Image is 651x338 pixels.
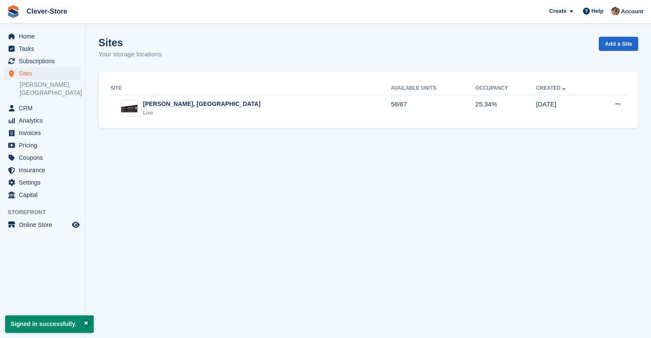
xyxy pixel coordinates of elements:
[20,81,81,97] a: [PERSON_NAME], [GEOGRAPHIC_DATA]
[19,30,70,42] span: Home
[19,176,70,188] span: Settings
[23,4,71,18] a: Clever-Store
[143,100,261,109] div: [PERSON_NAME], [GEOGRAPHIC_DATA]
[19,164,70,176] span: Insurance
[621,7,643,16] span: Account
[4,68,81,79] a: menu
[476,82,536,95] th: Occupancy
[4,55,81,67] a: menu
[7,5,20,18] img: stora-icon-8386f47178a22dfd0bd8f6a31ec36ba5ce8667c1dd55bd0f319d3a0aa187defe.svg
[19,139,70,151] span: Pricing
[4,115,81,126] a: menu
[4,127,81,139] a: menu
[536,95,595,121] td: [DATE]
[71,220,81,230] a: Preview store
[476,95,536,121] td: 25.34%
[4,102,81,114] a: menu
[4,43,81,55] a: menu
[4,176,81,188] a: menu
[4,139,81,151] a: menu
[4,189,81,201] a: menu
[98,50,162,59] p: Your storage locations
[19,219,70,231] span: Online Store
[19,115,70,126] span: Analytics
[19,55,70,67] span: Subscriptions
[391,95,475,121] td: 58/87
[19,68,70,79] span: Sites
[19,127,70,139] span: Invoices
[391,82,475,95] th: Available Units
[19,102,70,114] span: CRM
[611,7,620,15] img: Andy Mackinnon
[143,109,261,117] div: Live
[549,7,566,15] span: Create
[19,43,70,55] span: Tasks
[4,164,81,176] a: menu
[5,315,94,333] p: Signed in successfully.
[592,7,603,15] span: Help
[98,37,162,48] h1: Sites
[536,85,568,91] a: Created
[4,30,81,42] a: menu
[599,37,638,51] a: Add a Site
[121,104,137,112] img: Image of Hamilton, Lanarkshire site
[19,189,70,201] span: Capital
[4,219,81,231] a: menu
[109,82,391,95] th: Site
[8,208,85,217] span: Storefront
[4,152,81,164] a: menu
[19,152,70,164] span: Coupons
